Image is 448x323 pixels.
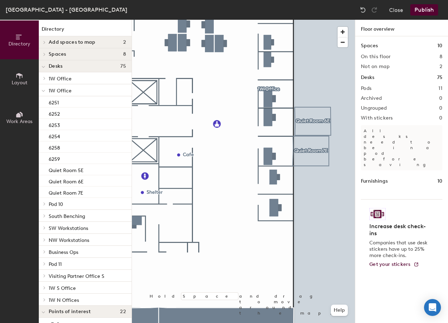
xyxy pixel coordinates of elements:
h2: 0 [439,96,442,101]
p: 6254 [49,132,60,140]
span: Pod 11 [49,261,62,267]
span: Add spaces to map [49,39,96,45]
h2: 0 [439,115,442,121]
div: [GEOGRAPHIC_DATA] - [GEOGRAPHIC_DATA] [6,5,127,14]
img: Undo [359,6,367,13]
span: Get your stickers [369,261,411,267]
h1: Spaces [361,42,378,50]
span: SW Workstations [49,225,88,231]
button: Close [389,4,403,16]
p: Quiet Room 7E [49,188,83,196]
button: Help [331,305,348,316]
h2: On this floor [361,54,391,60]
span: 22 [120,309,126,315]
span: Directory [8,41,30,47]
button: Publish [410,4,438,16]
p: 6253 [49,120,60,128]
span: Work Areas [6,118,32,124]
h2: Ungrouped [361,105,387,111]
span: Desks [49,63,62,69]
h2: 0 [439,105,442,111]
span: 1W S Office [49,285,76,291]
span: Visiting Partner Office S [49,273,104,279]
span: Layout [12,80,28,86]
h1: 10 [437,177,442,185]
h2: 2 [440,64,442,69]
h2: Not on map [361,64,389,69]
span: 1W Office [49,76,72,82]
span: 75 [120,63,126,69]
p: 6258 [49,143,60,151]
h2: With stickers [361,115,393,121]
span: Pod 10 [49,201,63,207]
h1: Desks [361,74,374,81]
a: Get your stickers [369,262,419,268]
span: 8 [123,51,126,57]
span: Business Ops [49,249,78,255]
p: 6251 [49,98,59,106]
span: NW Workstations [49,237,89,243]
img: Redo [371,6,378,13]
div: Open Intercom Messenger [424,299,441,316]
p: Quiet Room 6E [49,177,84,185]
span: 1W Office [49,88,72,94]
p: Companies that use desk stickers have up to 25% more check-ins. [369,240,430,259]
h2: 11 [438,86,442,91]
h2: Pods [361,86,371,91]
span: South Benching [49,213,85,219]
h2: Archived [361,96,382,101]
h2: 8 [440,54,442,60]
h1: Directory [39,25,132,36]
h1: Floor overview [355,20,448,36]
p: All desks need to be in a pod before saving [361,125,442,170]
img: Sticker logo [369,208,386,220]
span: 1W N Offices [49,297,79,303]
h1: 75 [437,74,442,81]
h4: Increase desk check-ins [369,223,430,237]
p: Quiet Room 5E [49,165,84,173]
span: 2 [123,39,126,45]
p: 6252 [49,109,60,117]
span: Spaces [49,51,66,57]
h1: 10 [437,42,442,50]
p: 6259 [49,154,60,162]
span: Points of interest [49,309,91,315]
h1: Furnishings [361,177,388,185]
